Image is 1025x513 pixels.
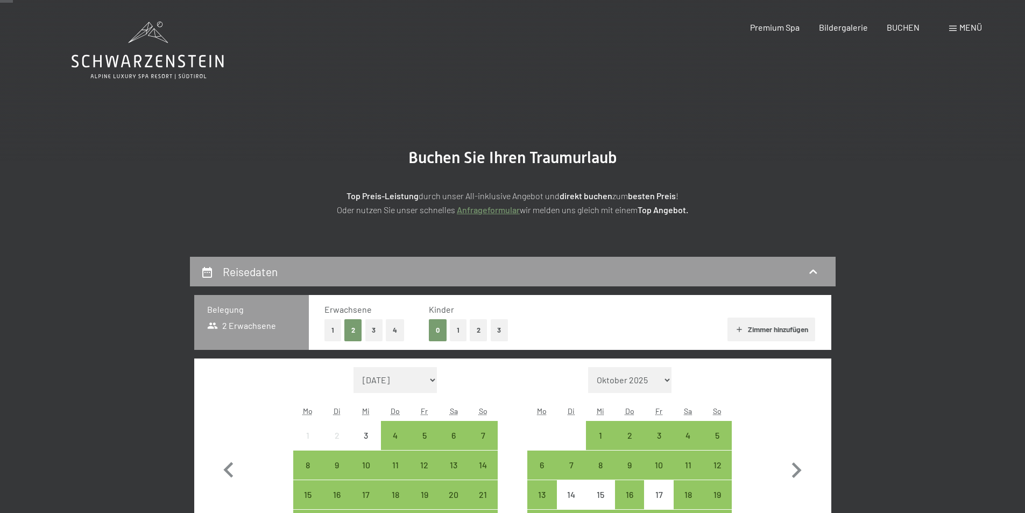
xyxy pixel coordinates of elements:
[703,421,732,450] div: Sun Oct 05 2025
[586,421,615,450] div: Wed Oct 01 2025
[439,480,468,509] div: Anreise möglich
[644,480,673,509] div: Anreise nicht möglich
[440,431,467,458] div: 6
[586,480,615,509] div: Wed Oct 15 2025
[293,480,322,509] div: Mon Sep 15 2025
[558,461,585,488] div: 7
[644,451,673,480] div: Fri Oct 10 2025
[704,431,731,458] div: 5
[322,421,351,450] div: Anreise nicht möglich
[557,451,586,480] div: Anreise möglich
[615,451,644,480] div: Thu Oct 09 2025
[362,406,370,416] abbr: Mittwoch
[410,480,439,509] div: Fri Sep 19 2025
[439,451,468,480] div: Sat Sep 13 2025
[615,421,644,450] div: Anreise möglich
[615,480,644,509] div: Anreise möglich
[674,451,703,480] div: Anreise möglich
[410,421,439,450] div: Anreise möglich
[322,451,351,480] div: Anreise möglich
[469,431,496,458] div: 7
[703,421,732,450] div: Anreise möglich
[351,421,380,450] div: Wed Sep 03 2025
[410,451,439,480] div: Fri Sep 12 2025
[410,451,439,480] div: Anreise möglich
[638,205,688,215] strong: Top Angebot.
[468,451,497,480] div: Anreise möglich
[207,320,277,332] span: 2 Erwachsene
[615,421,644,450] div: Thu Oct 02 2025
[322,480,351,509] div: Anreise möglich
[439,451,468,480] div: Anreise möglich
[625,406,634,416] abbr: Donnerstag
[959,22,982,32] span: Menü
[616,461,643,488] div: 9
[684,406,692,416] abbr: Samstag
[351,451,380,480] div: Anreise möglich
[352,461,379,488] div: 10
[704,461,731,488] div: 12
[450,319,466,341] button: 1
[429,319,447,341] button: 0
[674,480,703,509] div: Anreise möglich
[293,480,322,509] div: Anreise möglich
[381,421,410,450] div: Thu Sep 04 2025
[352,431,379,458] div: 3
[381,451,410,480] div: Thu Sep 11 2025
[527,480,556,509] div: Mon Oct 13 2025
[469,461,496,488] div: 14
[408,148,617,167] span: Buchen Sie Ihren Traumurlaub
[382,461,409,488] div: 11
[491,319,508,341] button: 3
[645,461,672,488] div: 10
[381,421,410,450] div: Anreise möglich
[322,421,351,450] div: Tue Sep 02 2025
[439,421,468,450] div: Sat Sep 06 2025
[351,480,380,509] div: Anreise möglich
[527,451,556,480] div: Mon Oct 06 2025
[557,480,586,509] div: Anreise nicht möglich
[411,461,438,488] div: 12
[351,421,380,450] div: Anreise nicht möglich
[323,461,350,488] div: 9
[674,421,703,450] div: Anreise möglich
[468,451,497,480] div: Sun Sep 14 2025
[655,406,662,416] abbr: Freitag
[322,451,351,480] div: Tue Sep 09 2025
[527,451,556,480] div: Anreise möglich
[439,421,468,450] div: Anreise möglich
[750,22,800,32] span: Premium Spa
[703,480,732,509] div: Sun Oct 19 2025
[468,421,497,450] div: Anreise möglich
[557,451,586,480] div: Tue Oct 07 2025
[293,451,322,480] div: Mon Sep 08 2025
[429,304,454,314] span: Kinder
[586,451,615,480] div: Anreise möglich
[324,319,341,341] button: 1
[391,406,400,416] abbr: Donnerstag
[386,319,404,341] button: 4
[421,406,428,416] abbr: Freitag
[616,431,643,458] div: 2
[381,451,410,480] div: Anreise möglich
[586,451,615,480] div: Wed Oct 08 2025
[597,406,604,416] abbr: Mittwoch
[294,431,321,458] div: 1
[468,421,497,450] div: Sun Sep 07 2025
[674,421,703,450] div: Sat Oct 04 2025
[537,406,547,416] abbr: Montag
[303,406,313,416] abbr: Montag
[703,451,732,480] div: Sun Oct 12 2025
[323,431,350,458] div: 2
[819,22,868,32] span: Bildergalerie
[457,205,520,215] a: Anfrageformular
[479,406,487,416] abbr: Sonntag
[645,431,672,458] div: 3
[674,451,703,480] div: Sat Oct 11 2025
[615,480,644,509] div: Thu Oct 16 2025
[628,191,676,201] strong: besten Preis
[223,265,278,278] h2: Reisedaten
[347,191,419,201] strong: Top Preis-Leistung
[468,480,497,509] div: Anreise möglich
[207,304,296,315] h3: Belegung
